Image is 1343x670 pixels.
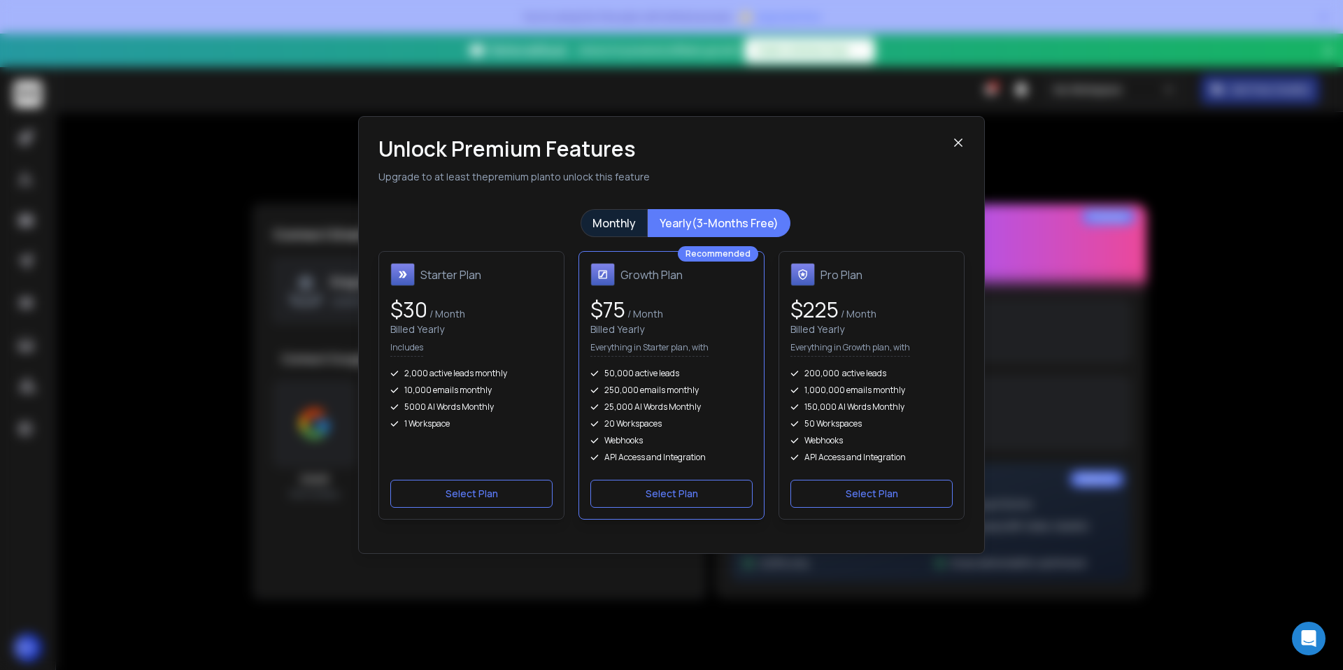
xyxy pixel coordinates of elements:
button: Select Plan [790,480,953,508]
div: 10,000 emails monthly [390,385,553,396]
div: 25,000 AI Words Monthly [590,401,753,413]
div: 150,000 AI Words Monthly [790,401,953,413]
div: Webhooks [790,435,953,446]
div: 200,000 active leads [790,368,953,379]
div: API Access and Integration [790,452,953,463]
div: 50 Workspaces [790,418,953,429]
div: 20 Workspaces [590,418,753,429]
div: Webhooks [590,435,753,446]
h1: Growth Plan [620,266,683,283]
div: Open Intercom Messenger [1292,622,1326,655]
img: Pro Plan icon [790,263,815,287]
div: Recommended [678,246,758,262]
div: Billed Yearly [590,322,753,336]
div: 5000 AI Words Monthly [390,401,553,413]
span: / Month [427,307,465,320]
span: $ 225 [790,295,839,324]
button: Select Plan [590,480,753,508]
div: Billed Yearly [790,322,953,336]
p: Everything in Growth plan, with [790,342,910,357]
div: 2,000 active leads monthly [390,368,553,379]
span: / Month [839,307,876,320]
p: Everything in Starter plan, with [590,342,709,357]
p: Upgrade to at least the premium plan to unlock this feature [378,170,952,184]
button: Monthly [581,209,648,237]
div: Billed Yearly [390,322,553,336]
div: 1,000,000 emails monthly [790,385,953,396]
span: $ 75 [590,295,625,324]
div: 250,000 emails monthly [590,385,753,396]
div: 1 Workspace [390,418,553,429]
h1: Unlock Premium Features [378,136,952,162]
div: API Access and Integration [590,452,753,463]
span: / Month [625,307,663,320]
p: Includes [390,342,423,357]
img: Growth Plan icon [590,263,615,287]
span: $ 30 [390,295,427,324]
h1: Pro Plan [820,266,862,283]
img: Starter Plan icon [390,263,415,287]
button: Yearly(3-Months Free) [648,209,790,237]
h1: Starter Plan [420,266,481,283]
button: Select Plan [390,480,553,508]
div: 50,000 active leads [590,368,753,379]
